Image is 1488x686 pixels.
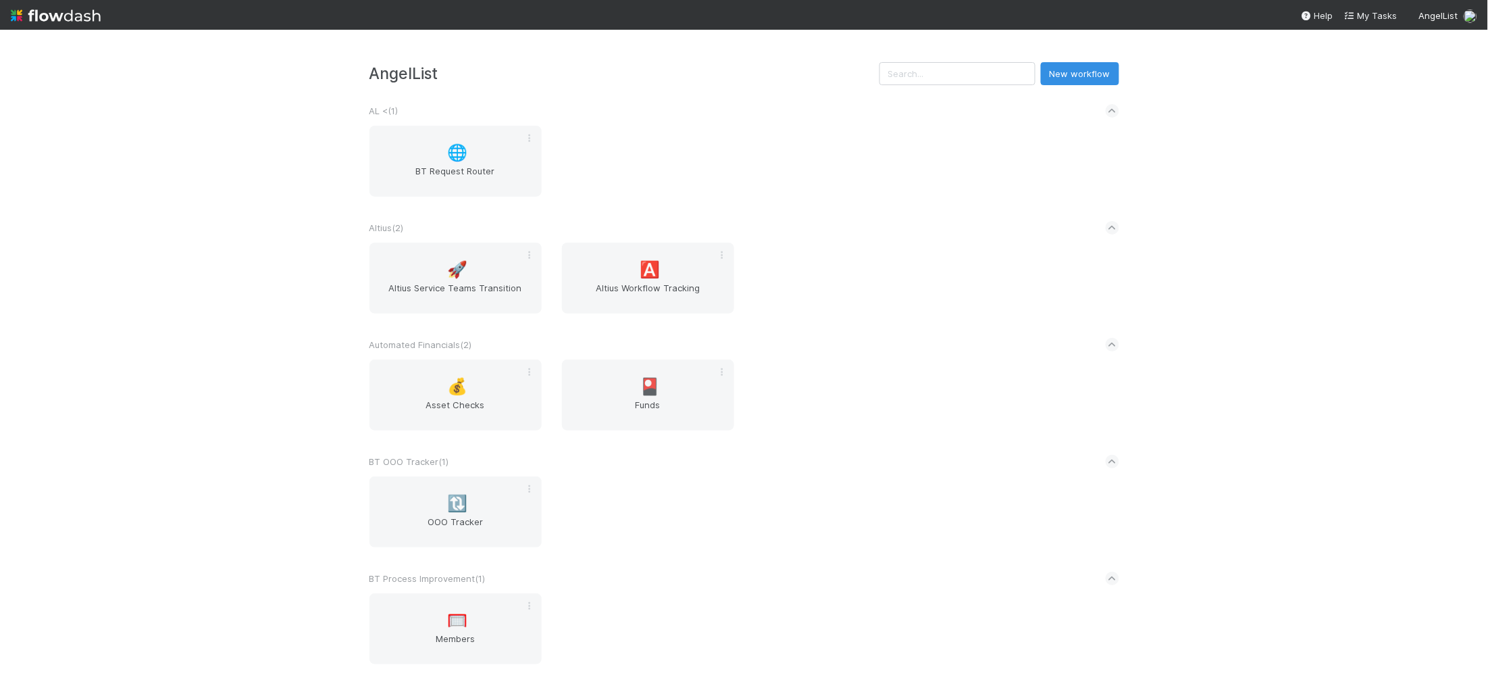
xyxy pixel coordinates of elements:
[375,515,536,542] span: OOO Tracker
[369,105,399,116] span: AL < ( 1 )
[369,126,542,197] a: 🌐BT Request Router
[1301,9,1333,22] div: Help
[1419,10,1458,21] span: AngelList
[369,573,486,584] span: BT Process Improvement ( 1 )
[640,378,660,395] span: 🎴
[375,398,536,425] span: Asset Checks
[369,339,472,350] span: Automated Financials ( 2 )
[447,261,467,278] span: 🚀
[562,360,734,431] a: 🎴Funds
[1344,10,1397,21] span: My Tasks
[562,243,734,314] a: 🅰️Altius Workflow Tracking
[1041,62,1119,85] button: New workflow
[375,632,536,659] span: Members
[640,261,660,278] span: 🅰️
[369,243,542,314] a: 🚀Altius Service Teams Transition
[369,593,542,664] a: 🥅Members
[375,164,536,191] span: BT Request Router
[1464,9,1477,23] img: avatar_2bce2475-05ee-46d3-9413-d3901f5fa03f.png
[369,64,879,82] h3: AngelList
[369,360,542,431] a: 💰Asset Checks
[447,144,467,162] span: 🌐
[447,495,467,512] span: 🔃
[11,4,101,27] img: logo-inverted-e16ddd16eac7371096b0.svg
[369,222,404,233] span: Altius ( 2 )
[567,281,729,308] span: Altius Workflow Tracking
[369,456,449,467] span: BT OOO Tracker ( 1 )
[447,612,467,629] span: 🥅
[879,62,1035,85] input: Search...
[375,281,536,308] span: Altius Service Teams Transition
[567,398,729,425] span: Funds
[447,378,467,395] span: 💰
[369,476,542,547] a: 🔃OOO Tracker
[1344,9,1397,22] a: My Tasks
